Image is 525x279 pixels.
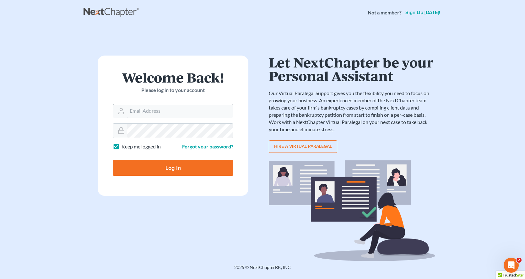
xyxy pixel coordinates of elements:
a: Sign up [DATE]! [404,10,441,15]
a: Forgot your password? [182,143,233,149]
p: Please log in to your account [113,87,233,94]
a: Hire a virtual paralegal [269,140,337,153]
h1: Let NextChapter be your Personal Assistant [269,56,435,82]
input: Log In [113,160,233,176]
iframe: Intercom live chat [504,258,519,273]
span: 2 [517,258,522,263]
img: virtual_paralegal_bg-b12c8cf30858a2b2c02ea913d52db5c468ecc422855d04272ea22d19010d70dc.svg [269,160,435,261]
p: Our Virtual Paralegal Support gives you the flexibility you need to focus on growing your busines... [269,90,435,133]
strong: Not a member? [368,9,402,16]
input: Email Address [127,104,233,118]
h1: Welcome Back! [113,71,233,84]
div: 2025 © NextChapterBK, INC [84,264,441,276]
label: Keep me logged in [122,143,161,150]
